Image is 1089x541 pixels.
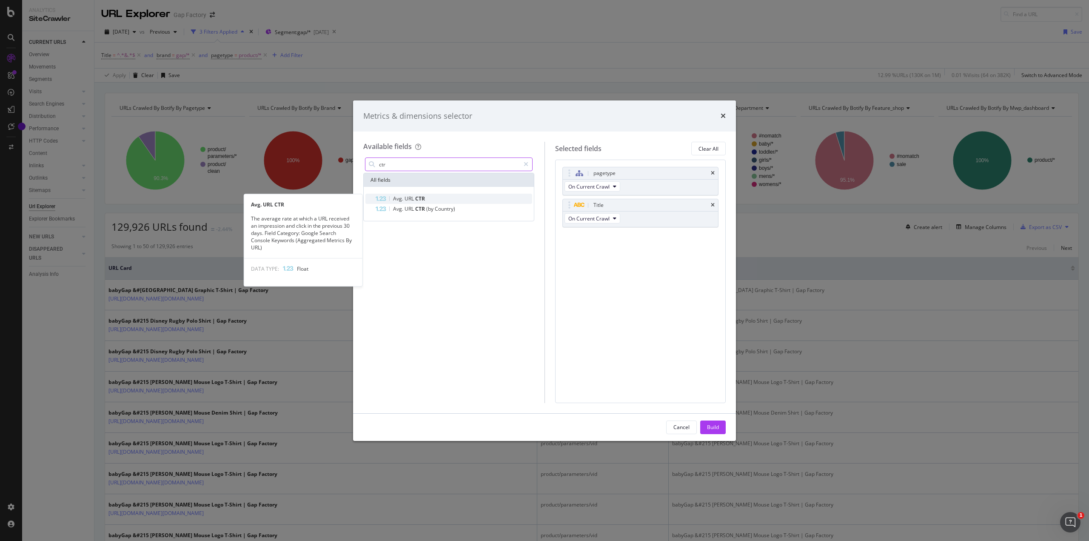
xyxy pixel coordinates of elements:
div: Build [707,424,719,431]
div: times [711,171,715,176]
div: times [711,203,715,208]
span: URL [405,195,415,202]
div: Available fields [363,142,412,151]
span: Avg. [393,195,405,202]
span: Avg. [393,205,405,212]
div: pagetype [593,169,616,177]
div: modal [353,100,736,441]
span: On Current Crawl [568,183,610,190]
div: Title [593,201,604,209]
div: TitletimesOn Current Crawl [562,199,719,227]
button: Cancel [666,421,697,434]
button: On Current Crawl [564,213,620,223]
div: pagetypetimesOn Current Crawl [562,167,719,195]
button: On Current Crawl [564,181,620,192]
div: Metrics & dimensions selector [363,111,472,122]
div: Avg. URL CTR [244,201,362,208]
span: 1 [1078,512,1084,519]
div: The average rate at which a URL received an impression and click in the previous 30 days. Field C... [244,215,362,252]
span: On Current Crawl [568,215,610,222]
button: Build [700,421,726,434]
div: Clear All [698,145,718,152]
input: Search by field name [378,158,520,171]
iframe: Intercom live chat [1060,512,1080,532]
button: Clear All [691,142,726,155]
span: Country) [435,205,455,212]
span: CTR [415,205,426,212]
span: URL [405,205,415,212]
div: All fields [364,173,534,187]
span: CTR [415,195,425,202]
span: (by [426,205,435,212]
div: Selected fields [555,144,602,154]
div: Cancel [673,424,690,431]
div: times [721,111,726,122]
